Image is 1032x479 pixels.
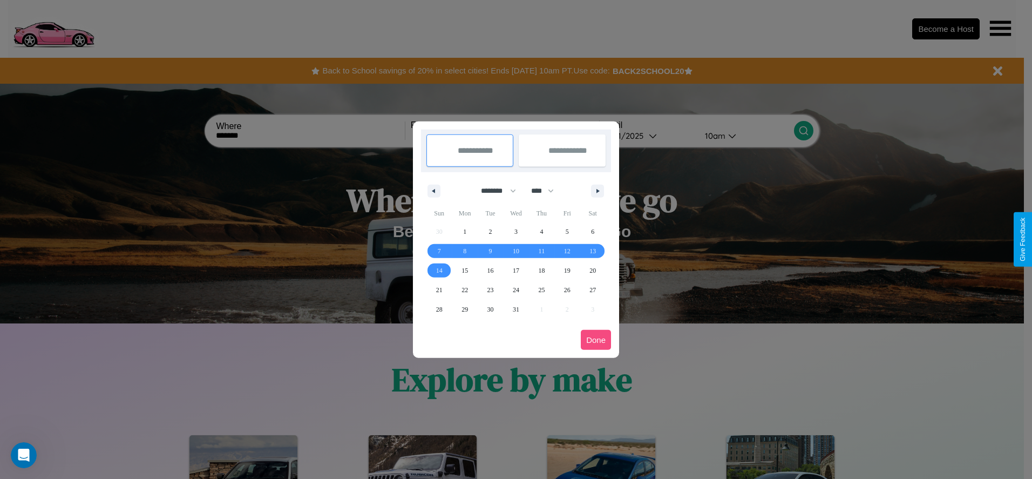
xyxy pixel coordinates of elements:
[513,280,519,300] span: 24
[580,222,606,241] button: 6
[554,222,580,241] button: 5
[539,241,545,261] span: 11
[538,280,545,300] span: 25
[436,280,443,300] span: 21
[426,261,452,280] button: 14
[503,205,528,222] span: Wed
[554,280,580,300] button: 26
[554,261,580,280] button: 19
[489,241,492,261] span: 9
[426,241,452,261] button: 7
[529,261,554,280] button: 18
[503,222,528,241] button: 3
[591,222,594,241] span: 6
[589,280,596,300] span: 27
[580,280,606,300] button: 27
[503,261,528,280] button: 17
[589,241,596,261] span: 13
[489,222,492,241] span: 2
[538,261,545,280] span: 18
[513,261,519,280] span: 17
[452,241,477,261] button: 8
[478,300,503,319] button: 30
[463,222,466,241] span: 1
[580,261,606,280] button: 20
[589,261,596,280] span: 20
[11,442,37,468] iframe: Intercom live chat
[478,261,503,280] button: 16
[426,280,452,300] button: 21
[564,261,571,280] span: 19
[478,241,503,261] button: 9
[554,205,580,222] span: Fri
[452,280,477,300] button: 22
[452,261,477,280] button: 15
[503,280,528,300] button: 24
[452,205,477,222] span: Mon
[503,241,528,261] button: 10
[461,261,468,280] span: 15
[529,222,554,241] button: 4
[513,300,519,319] span: 31
[513,241,519,261] span: 10
[487,300,494,319] span: 30
[503,300,528,319] button: 31
[566,222,569,241] span: 5
[478,222,503,241] button: 2
[529,205,554,222] span: Thu
[487,261,494,280] span: 16
[436,261,443,280] span: 14
[564,241,571,261] span: 12
[581,330,611,350] button: Done
[580,205,606,222] span: Sat
[487,280,494,300] span: 23
[478,280,503,300] button: 23
[452,222,477,241] button: 1
[436,300,443,319] span: 28
[540,222,543,241] span: 4
[529,280,554,300] button: 25
[438,241,441,261] span: 7
[529,241,554,261] button: 11
[426,205,452,222] span: Sun
[461,280,468,300] span: 22
[1019,218,1027,261] div: Give Feedback
[463,241,466,261] span: 8
[426,300,452,319] button: 28
[461,300,468,319] span: 29
[478,205,503,222] span: Tue
[564,280,571,300] span: 26
[580,241,606,261] button: 13
[554,241,580,261] button: 12
[452,300,477,319] button: 29
[514,222,518,241] span: 3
